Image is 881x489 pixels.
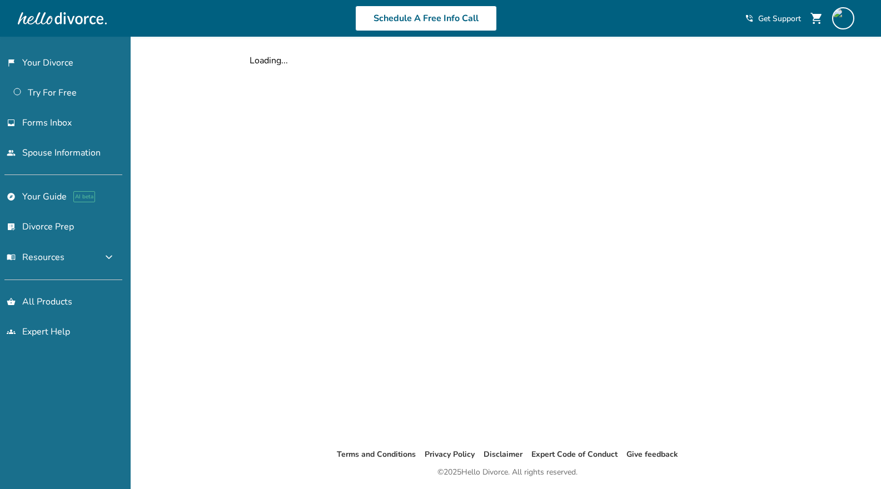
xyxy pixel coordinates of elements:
[626,448,678,461] li: Give feedback
[7,297,16,306] span: shopping_basket
[832,7,854,29] img: mcerezogt@gmail.com
[7,253,16,262] span: menu_book
[337,449,416,460] a: Terms and Conditions
[745,13,801,24] a: phone_in_talkGet Support
[7,118,16,127] span: inbox
[22,117,72,129] span: Forms Inbox
[531,449,618,460] a: Expert Code of Conduct
[7,327,16,336] span: groups
[7,222,16,231] span: list_alt_check
[810,12,823,25] span: shopping_cart
[7,148,16,157] span: people
[7,58,16,67] span: flag_2
[102,251,116,264] span: expand_more
[425,449,475,460] a: Privacy Policy
[7,192,16,201] span: explore
[73,191,95,202] span: AI beta
[758,13,801,24] span: Get Support
[437,466,578,479] div: © 2025 Hello Divorce. All rights reserved.
[355,6,497,31] a: Schedule A Free Info Call
[250,54,765,67] div: Loading...
[484,448,522,461] li: Disclaimer
[7,251,64,263] span: Resources
[745,14,754,23] span: phone_in_talk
